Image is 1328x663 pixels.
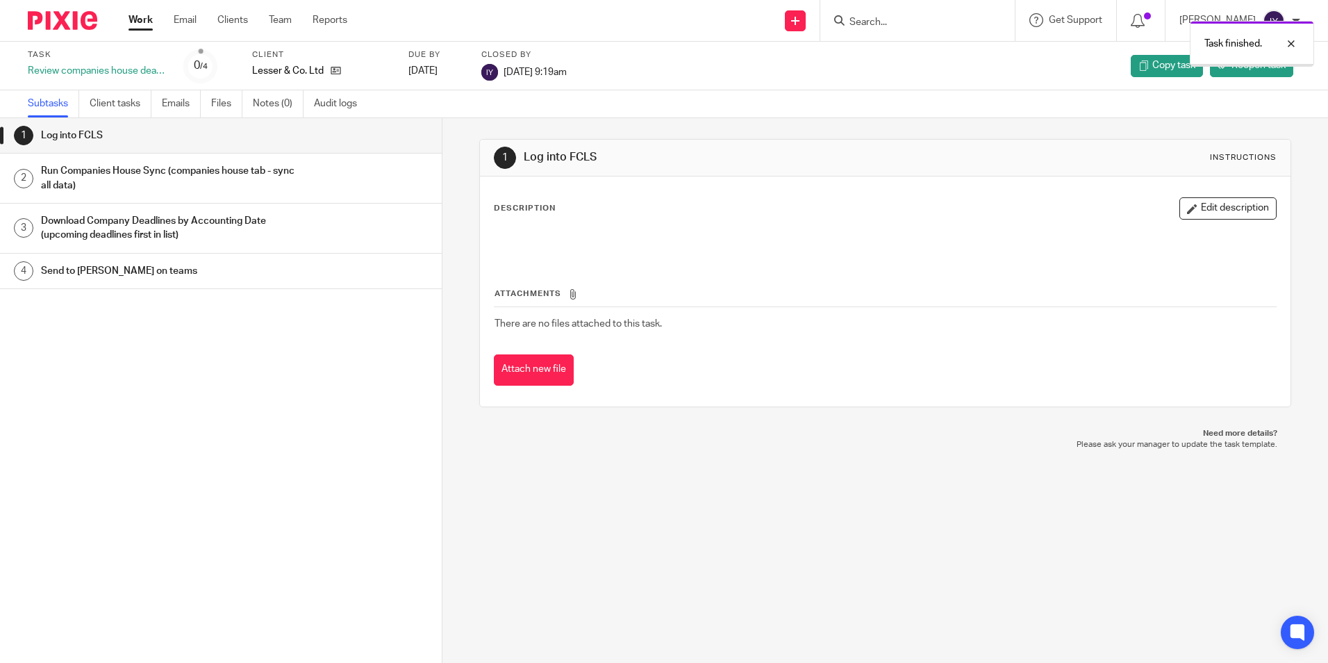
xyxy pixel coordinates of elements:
[14,261,33,281] div: 4
[495,290,561,297] span: Attachments
[1263,10,1285,32] img: svg%3E
[174,13,197,27] a: Email
[200,63,208,70] small: /4
[493,439,1277,450] p: Please ask your manager to update the task template.
[41,261,299,281] h1: Send to [PERSON_NAME] on teams
[269,13,292,27] a: Team
[28,64,167,78] div: Review companies house deadlines
[128,13,153,27] a: Work
[14,169,33,188] div: 2
[41,161,299,196] h1: Run Companies House Sync (companies house tab - sync all data)
[211,90,242,117] a: Files
[14,126,33,145] div: 1
[494,203,556,214] p: Description
[28,11,97,30] img: Pixie
[217,13,248,27] a: Clients
[162,90,201,117] a: Emails
[41,125,299,146] h1: Log into FCLS
[194,58,208,74] div: 0
[493,428,1277,439] p: Need more details?
[524,150,915,165] h1: Log into FCLS
[28,90,79,117] a: Subtasks
[41,211,299,246] h1: Download Company Deadlines by Accounting Date (upcoming deadlines first in list)
[14,218,33,238] div: 3
[1210,152,1277,163] div: Instructions
[481,64,498,81] img: svg%3E
[1179,197,1277,220] button: Edit description
[494,147,516,169] div: 1
[252,49,391,60] label: Client
[1204,37,1262,51] p: Task finished.
[313,13,347,27] a: Reports
[90,90,151,117] a: Client tasks
[481,49,567,60] label: Closed by
[494,354,574,386] button: Attach new file
[253,90,304,117] a: Notes (0)
[314,90,367,117] a: Audit logs
[504,67,567,76] span: [DATE] 9:19am
[408,49,464,60] label: Due by
[495,319,662,329] span: There are no files attached to this task.
[408,64,464,78] div: [DATE]
[252,64,324,78] p: Lesser & Co. Ltd
[28,49,167,60] label: Task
